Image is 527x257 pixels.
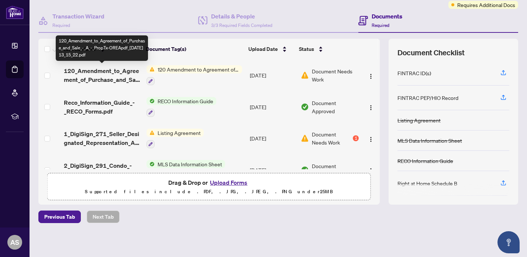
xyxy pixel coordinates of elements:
img: Document Status [301,71,309,79]
button: Logo [365,132,377,144]
h4: Documents [372,12,402,21]
span: Document Approved [312,162,359,178]
span: AS [10,237,19,247]
div: FINTRAC ID(s) [397,69,431,77]
img: Status Icon [147,97,155,105]
div: 1 [353,135,359,141]
th: Upload Date [245,39,296,59]
img: Logo [368,136,374,142]
button: Status IconMLS Data Information Sheet [147,160,225,180]
span: Required [372,22,389,28]
img: Logo [368,168,374,174]
div: MLS Data Information Sheet [397,136,462,145]
span: Document Needs Work [312,67,359,83]
button: Logo [365,164,377,176]
span: Document Checklist [397,48,465,58]
span: 120 Amendment to Agreement of Purchase and Sale [155,65,242,73]
div: 120_Amendment_to_Agreement_of_Purchase_and_Sale_-_A_-_PropTx-OREApdf_[DATE] 13_15_22.pdf [56,35,148,61]
span: RECO Information Guide [155,97,216,105]
div: RECO Information Guide [397,157,453,165]
div: Right at Home Schedule B [397,179,457,187]
span: Document Approved [312,99,359,115]
span: Required [52,22,70,28]
span: Document Needs Work [312,130,351,146]
img: logo [6,6,24,19]
span: Drag & Drop orUpload FormsSupported files include .PDF, .JPG, .JPEG, .PNG under25MB [48,173,371,201]
button: Status IconRECO Information Guide [147,97,216,117]
h4: Transaction Wizard [52,12,104,21]
img: Status Icon [147,129,155,137]
div: Listing Agreement [397,116,441,124]
img: Status Icon [147,65,155,73]
span: 2_DigiSign_291_Condo_-_Sale_MLS_Data_Information_Form_-_PropTx-[PERSON_NAME].pdf [64,161,141,179]
span: Requires Additional Docs [457,1,515,9]
img: Document Status [301,166,309,174]
span: 3/3 Required Fields Completed [211,22,272,28]
button: Previous Tab [38,211,81,223]
td: [DATE] [247,91,298,123]
h4: Details & People [211,12,272,21]
img: Document Status [301,103,309,111]
button: Logo [365,69,377,81]
img: Logo [368,73,374,79]
button: Upload Forms [208,178,249,187]
button: Status Icon120 Amendment to Agreement of Purchase and Sale [147,65,242,85]
td: [DATE] [247,154,298,186]
th: Status [296,39,359,59]
p: Supported files include .PDF, .JPG, .JPEG, .PNG under 25 MB [52,187,366,196]
img: Document Status [301,134,309,142]
td: [DATE] [247,123,298,154]
span: MLS Data Information Sheet [155,160,225,168]
span: Status [299,45,314,53]
img: Status Icon [147,160,155,168]
span: Reco_Information_Guide_-_RECO_Forms.pdf [64,98,141,116]
span: Upload Date [248,45,278,53]
button: Logo [365,101,377,113]
span: Drag & Drop or [168,178,249,187]
button: Open asap [497,231,520,253]
th: Document Tag(s) [143,39,245,59]
span: 120_Amendment_to_Agreement_of_Purchase_and_Sale_-_A_-_PropTx-OREApdf_[DATE] 13_15_22.pdf [64,66,141,84]
button: Status IconListing Agreement [147,129,204,149]
span: Listing Agreement [155,129,204,137]
td: [DATE] [247,59,298,91]
button: Next Tab [87,211,120,223]
span: Previous Tab [44,211,75,223]
div: FINTRAC PEP/HIO Record [397,94,458,102]
img: Logo [368,105,374,111]
span: 1_DigiSign_271_Seller_Designated_Representation_Agreement_Authority_to_Offer_for_Sale_-_PropTx-[P... [64,129,141,147]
